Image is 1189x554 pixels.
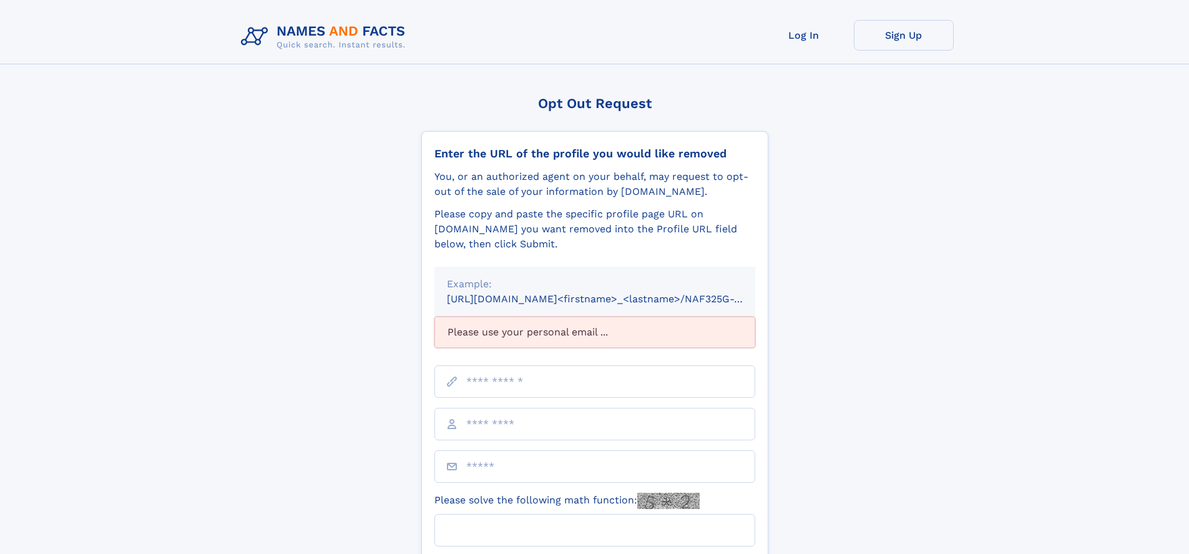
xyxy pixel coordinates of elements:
div: Example: [447,277,743,292]
div: Please use your personal email ... [434,317,755,348]
div: Please copy and paste the specific profile page URL on [DOMAIN_NAME] you want removed into the Pr... [434,207,755,252]
small: [URL][DOMAIN_NAME]<firstname>_<lastname>/NAF325G-xxxxxxxx [447,293,779,305]
a: Log In [754,20,854,51]
img: Logo Names and Facts [236,20,416,54]
a: Sign Up [854,20,954,51]
div: Enter the URL of the profile you would like removed [434,147,755,161]
div: Opt Out Request [421,96,768,111]
label: Please solve the following math function: [434,493,700,509]
div: You, or an authorized agent on your behalf, may request to opt-out of the sale of your informatio... [434,169,755,199]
